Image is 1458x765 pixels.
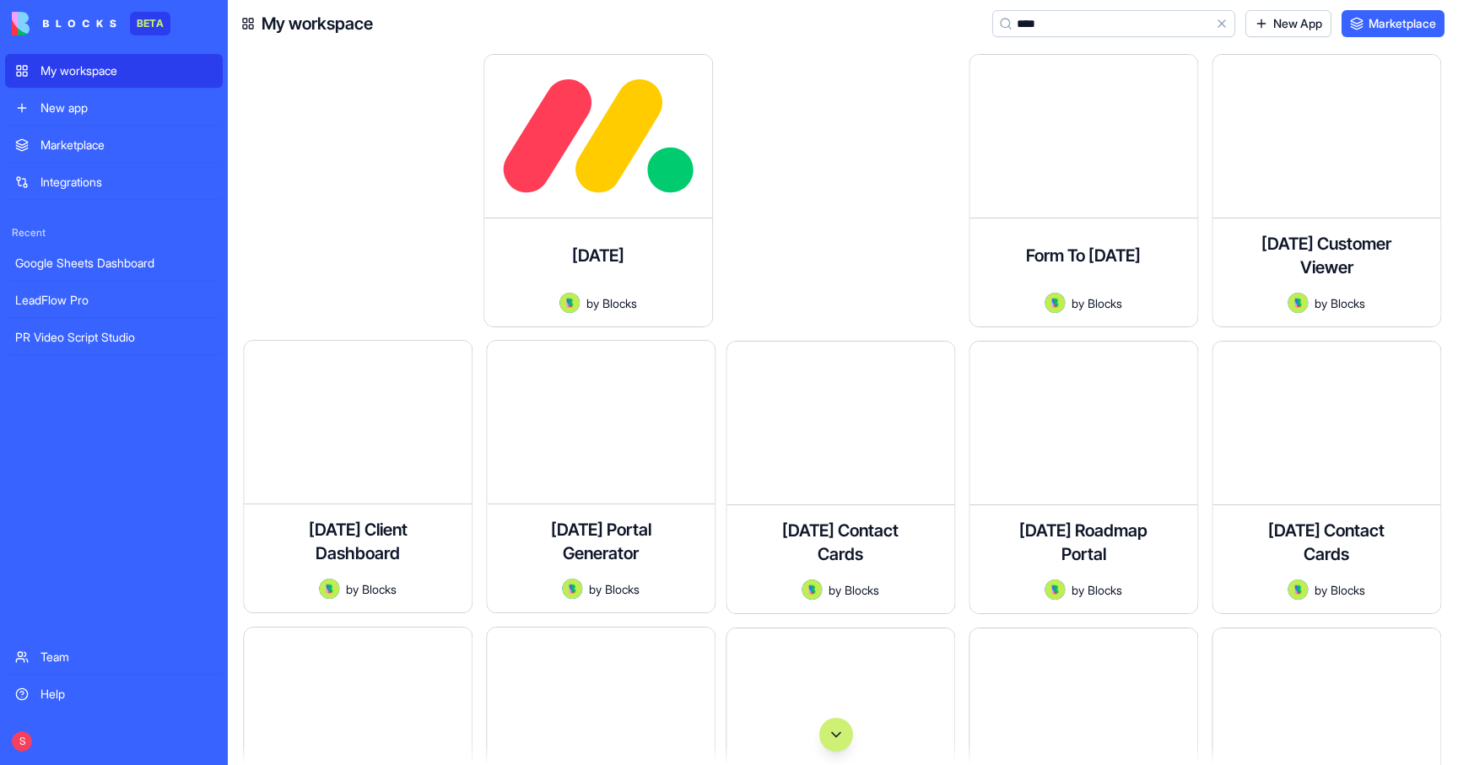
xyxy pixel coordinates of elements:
[40,137,213,154] div: Marketplace
[40,686,213,703] div: Help
[262,12,373,35] h4: My workspace
[130,12,170,35] div: BETA
[1213,341,1443,614] a: [DATE] Contact Cards
[5,165,223,199] a: Integrations
[12,12,116,35] img: logo
[12,731,32,752] span: S
[1342,10,1444,37] a: Marketplace
[5,640,223,674] a: Team
[484,54,714,327] a: Form To [DATE]AvatarbyBlocks
[15,292,213,309] div: LeadFlow Pro
[5,54,223,88] a: My workspace
[5,246,223,280] a: Google Sheets Dashboard
[12,12,170,35] a: BETA
[727,341,957,614] a: [DATE] Contact CardsAvatarbyBlocks
[15,329,213,346] div: PR Video Script Studio
[40,649,213,665] div: Team
[484,341,714,614] a: [DATE] Roadmap PortalAvatarbyBlocks
[5,283,223,317] a: LeadFlow Pro
[40,100,213,116] div: New app
[5,677,223,711] a: Help
[970,54,1200,327] a: [DATE] Client DashboardAvatarbyBlocks
[727,54,957,327] a: [DATE] Customer ViewerAvatarbyBlocks
[970,341,1200,614] a: [DATE] Contact Card Viewer
[241,341,471,614] a: [DATE] Contact CardsAvatarbyBlocks
[40,62,213,79] div: My workspace
[241,54,471,327] a: [DATE]AvatarbyBlocks
[819,718,853,752] button: Scroll to bottom
[5,91,223,125] a: New app
[5,226,223,240] span: Recent
[1245,10,1331,37] a: New App
[1213,54,1443,327] a: [DATE] Portal GeneratorAvatarbyBlocks
[5,321,223,354] a: PR Video Script Studio
[40,174,213,191] div: Integrations
[5,128,223,162] a: Marketplace
[15,255,213,272] div: Google Sheets Dashboard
